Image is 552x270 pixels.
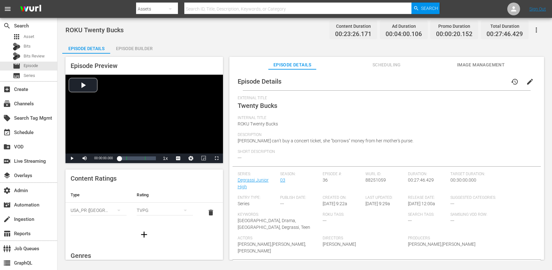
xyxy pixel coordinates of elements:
span: Entry Type: [238,195,277,200]
button: Fullscreen [210,154,223,163]
span: Internal Title [238,116,533,121]
button: delete [203,205,218,220]
button: history [507,74,522,89]
a: 03 [280,177,285,183]
span: 36 [323,177,328,183]
button: Episode Details [62,41,110,54]
span: Duration: [408,172,447,177]
button: Episode Builder [110,41,158,54]
span: [DATE] 12:00a [408,201,435,206]
span: Publish Date: [280,195,319,200]
span: Image Management [457,61,505,69]
span: history [511,78,518,86]
div: Progress Bar [119,156,156,160]
span: --- [408,218,412,223]
span: Asset [13,33,20,41]
span: --- [238,155,241,160]
span: Actors [238,236,320,241]
span: Short Description [238,149,533,154]
span: Ingestion [3,215,11,223]
button: Jump To Time [185,154,197,163]
span: 00:30:00.000 [450,177,476,183]
span: Target Duration: [450,172,533,177]
span: --- [280,201,284,206]
span: [PERSON_NAME] can’t buy a concert ticket, she "borrows" money from her mother's purse. [238,138,413,143]
button: Captions [172,154,185,163]
span: Bits Review [24,53,45,59]
span: Keywords: [238,212,320,217]
span: Series [13,72,20,79]
span: 00:27:46.429 [487,31,523,38]
th: Rating [132,187,198,203]
span: Created On: [323,195,362,200]
span: Release Date: [408,195,447,200]
span: Admin [3,187,11,194]
span: Description [238,132,533,138]
span: Channels [3,100,11,108]
span: Schedule [3,129,11,136]
span: delete [207,209,215,216]
div: USA_PR ([GEOGRAPHIC_DATA]) [71,201,126,219]
div: Bits Review [13,52,20,60]
span: [PERSON_NAME],[PERSON_NAME] [408,242,475,247]
span: 00:27:46.429 [408,177,434,183]
span: Twenty Bucks [238,102,277,109]
span: 00:00:20.152 [436,31,472,38]
span: Create [3,86,11,93]
button: Playback Rate [159,154,172,163]
span: Genres [71,252,91,259]
span: Search [3,22,11,30]
span: Samsung VOD Row: [450,212,490,217]
span: [PERSON_NAME] [323,242,356,247]
th: Type [65,187,132,203]
span: [DATE] 9:29a [365,201,390,206]
span: Episode #: [323,172,362,177]
span: Search Tags: [408,212,447,217]
span: Directors [323,236,405,241]
span: Episode Preview [71,62,118,70]
div: Episode Details [62,41,110,56]
span: Search [421,3,438,14]
span: Episode Details [268,61,316,69]
span: Producers [408,236,490,241]
div: Episode Builder [110,41,158,56]
div: TVPG [137,201,193,219]
span: External Title [238,96,533,101]
span: Suggested Categories: [450,195,533,200]
span: Series: [238,172,277,177]
span: Roku Tags: [323,212,405,217]
span: Automation [3,201,11,209]
span: Season: [280,172,319,177]
span: Reports [3,230,11,237]
span: Overlays [3,172,11,179]
div: Video Player [65,75,223,163]
div: Promo Duration [436,22,472,31]
span: Bits [24,43,31,49]
span: Wurl ID: [365,172,405,177]
div: Total Duration [487,22,523,31]
span: 00:00:00.000 [94,156,113,160]
span: ROKU Twenty Bucks [238,121,278,126]
span: Live Streaming [3,157,11,165]
span: VOD [3,143,11,151]
span: Episode Details [238,78,281,85]
span: --- [450,218,454,223]
div: Ad Duration [386,22,422,31]
span: --- [450,201,454,206]
span: ROKU Twenty Bucks [65,26,124,34]
span: GraphQL [3,259,11,267]
button: Mute [78,154,91,163]
span: --- [323,218,326,223]
span: edit [526,78,534,86]
span: [PERSON_NAME],[PERSON_NAME],[PERSON_NAME] [238,242,306,253]
div: Bits [13,43,20,50]
button: Search [411,3,440,14]
span: Series [24,72,35,79]
span: menu [4,5,11,13]
a: Sign Out [529,6,546,11]
span: Scheduling [363,61,410,69]
a: Degrassi Junior High [238,177,269,189]
span: Last Updated: [365,195,405,200]
span: [DATE] 9:22a [323,201,347,206]
button: edit [522,74,538,89]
